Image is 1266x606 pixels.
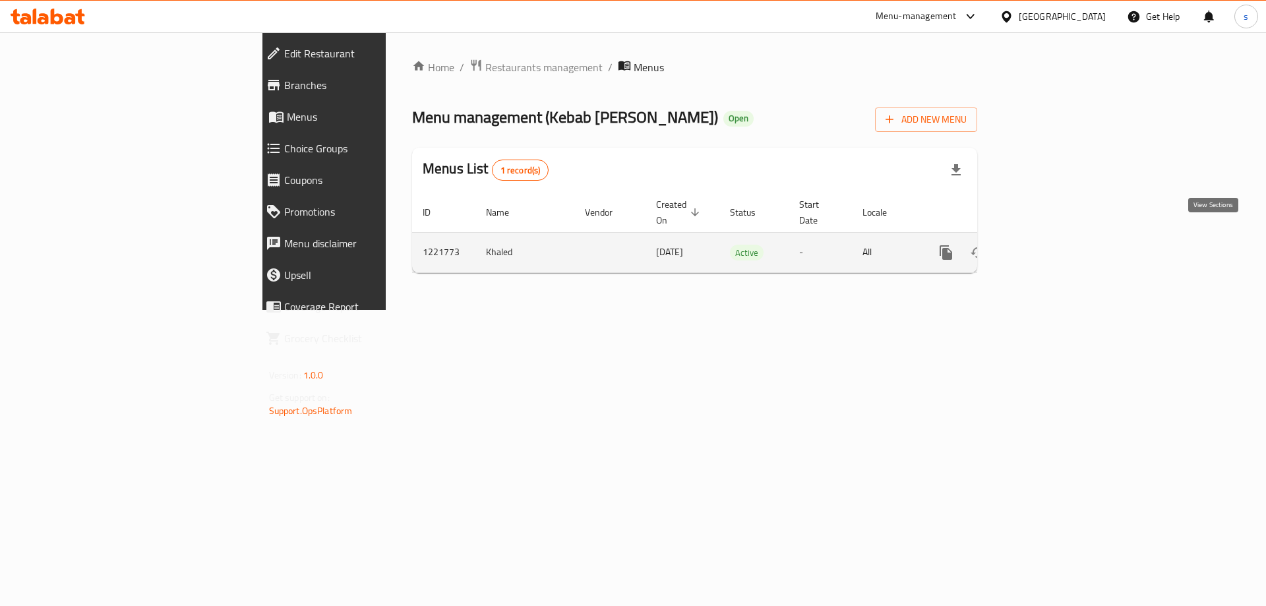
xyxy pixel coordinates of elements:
[412,59,977,76] nav: breadcrumb
[284,267,464,283] span: Upsell
[493,164,549,177] span: 1 record(s)
[634,59,664,75] span: Menus
[284,204,464,220] span: Promotions
[876,9,957,24] div: Menu-management
[886,111,967,128] span: Add New Menu
[269,367,301,384] span: Version:
[287,109,464,125] span: Menus
[284,330,464,346] span: Grocery Checklist
[940,154,972,186] div: Export file
[730,204,773,220] span: Status
[799,197,836,228] span: Start Date
[423,159,549,181] h2: Menus List
[255,101,474,133] a: Menus
[585,204,630,220] span: Vendor
[255,38,474,69] a: Edit Restaurant
[412,102,718,132] span: Menu management ( Kebab [PERSON_NAME] )
[475,232,574,272] td: Khaled
[656,197,704,228] span: Created On
[255,164,474,196] a: Coupons
[469,59,603,76] a: Restaurants management
[255,196,474,227] a: Promotions
[789,232,852,272] td: -
[875,107,977,132] button: Add New Menu
[255,69,474,101] a: Branches
[284,299,464,315] span: Coverage Report
[284,172,464,188] span: Coupons
[284,140,464,156] span: Choice Groups
[255,291,474,322] a: Coverage Report
[608,59,613,75] li: /
[1244,9,1248,24] span: s
[492,160,549,181] div: Total records count
[269,389,330,406] span: Get support on:
[284,45,464,61] span: Edit Restaurant
[723,113,754,124] span: Open
[269,402,353,419] a: Support.OpsPlatform
[656,243,683,260] span: [DATE]
[862,204,904,220] span: Locale
[255,322,474,354] a: Grocery Checklist
[723,111,754,127] div: Open
[284,235,464,251] span: Menu disclaimer
[852,232,920,272] td: All
[962,237,994,268] button: Change Status
[255,259,474,291] a: Upsell
[284,77,464,93] span: Branches
[255,133,474,164] a: Choice Groups
[1019,9,1106,24] div: [GEOGRAPHIC_DATA]
[485,59,603,75] span: Restaurants management
[412,193,1068,273] table: enhanced table
[303,367,324,384] span: 1.0.0
[930,237,962,268] button: more
[730,245,764,260] span: Active
[920,193,1068,233] th: Actions
[486,204,526,220] span: Name
[255,227,474,259] a: Menu disclaimer
[423,204,448,220] span: ID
